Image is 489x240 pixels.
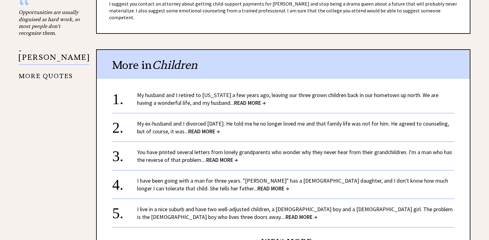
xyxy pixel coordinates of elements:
span: Children [152,58,198,72]
div: 2. [112,120,137,131]
a: I have been going with a man for three years. "[PERSON_NAME]" has a [DEMOGRAPHIC_DATA] daughter, ... [137,177,448,192]
span: READ MORE → [286,213,317,220]
div: “ [19,2,81,9]
a: You have printed several letters from lonely grandparents who wonder why they never hear from the... [137,149,452,163]
a: I live in a nice suburb and have two well-adjusted children, a [DEMOGRAPHIC_DATA] boy and a [DEMO... [137,206,453,220]
div: 1. [112,91,137,103]
div: 4. [112,177,137,188]
a: My husband and I retired to [US_STATE] a few years ago, leaving our three grown children back in ... [137,91,438,106]
div: 5. [112,205,137,217]
div: Opportunities are usually disguised as hard work, so most people don't recognize them. [19,9,81,37]
span: READ MORE → [206,156,238,163]
a: MORE QUOTES [19,68,73,80]
p: - [PERSON_NAME] [19,47,90,65]
span: READ MORE → [234,99,266,106]
a: My ex-husband and I divorced [DATE]. He told me he no longer loved me and that family life was no... [137,120,449,135]
div: More in [97,50,470,79]
span: READ MORE → [188,128,220,135]
span: I suggest you contact an attorney about getting child-support payments for [PERSON_NAME] and stop... [109,1,457,20]
div: 3. [112,148,137,160]
span: READ MORE → [257,185,289,192]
